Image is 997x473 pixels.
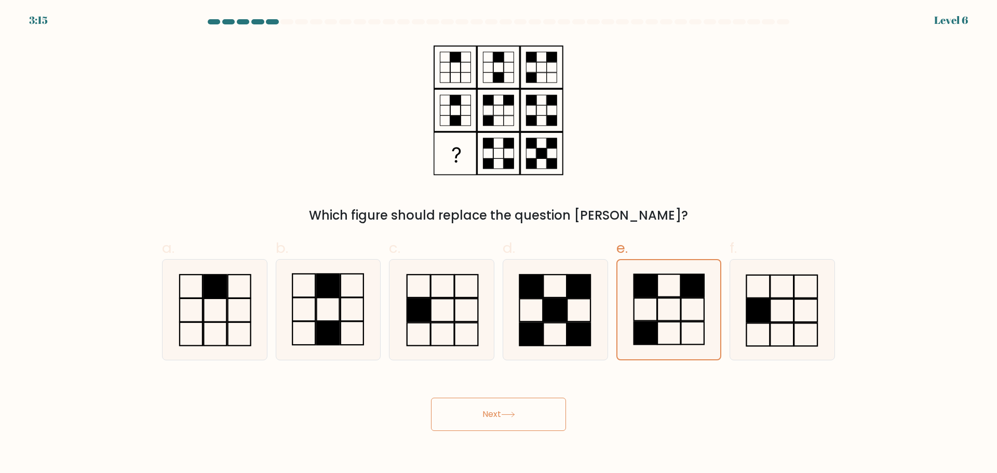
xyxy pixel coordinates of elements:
[934,12,968,28] div: Level 6
[503,238,515,258] span: d.
[730,238,737,258] span: f.
[389,238,400,258] span: c.
[431,398,566,431] button: Next
[616,238,628,258] span: e.
[276,238,288,258] span: b.
[168,206,829,225] div: Which figure should replace the question [PERSON_NAME]?
[162,238,174,258] span: a.
[29,12,48,28] div: 3:15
